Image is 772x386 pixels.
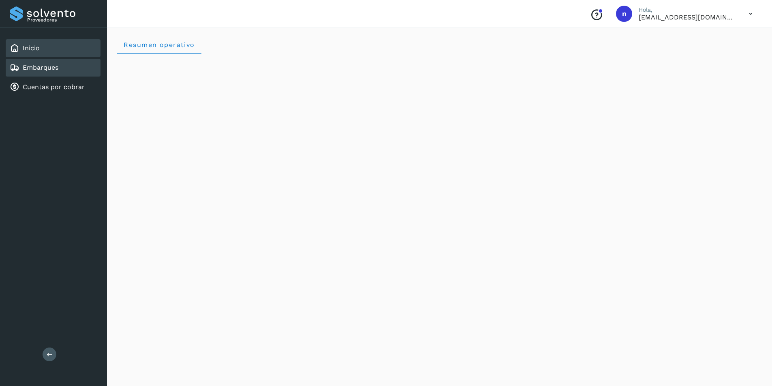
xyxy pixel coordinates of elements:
[6,39,101,57] div: Inicio
[639,13,736,21] p: nchavez@aeo.mx
[639,6,736,13] p: Hola,
[123,41,195,49] span: Resumen operativo
[23,83,85,91] a: Cuentas por cobrar
[23,44,40,52] a: Inicio
[6,78,101,96] div: Cuentas por cobrar
[27,17,97,23] p: Proveedores
[6,59,101,77] div: Embarques
[23,64,58,71] a: Embarques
